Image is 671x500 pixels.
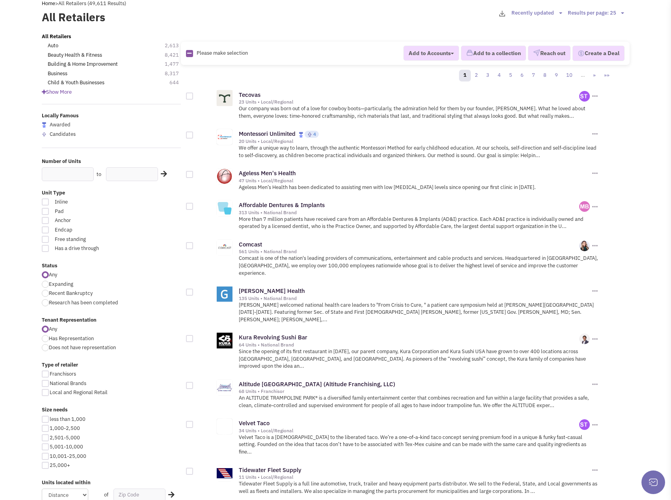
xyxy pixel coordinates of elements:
a: »» [600,70,614,81]
label: Type of retailer [42,361,181,369]
div: 34 Units • Local/Regional [239,428,580,434]
span: Candidates [50,131,76,137]
img: locallyfamous-largeicon.png [299,132,303,138]
img: VectorPaper_Plane.png [533,49,540,56]
label: Locally Famous [42,112,181,120]
img: download-2-24.png [499,11,505,17]
span: Show More [42,89,72,95]
a: Auto [48,42,58,50]
div: 313 Units • National Brand [239,209,580,216]
span: Has Representation [49,335,94,342]
p: An ALTITUDE TRAMPOLINE PARK® is a diversified family entertainment center that combines recreatio... [239,394,599,409]
img: icon-collection-lavender.png [466,49,473,56]
img: locallyfamous-upvote.png [42,132,46,137]
a: Kura Revolving Sushi Bar [239,333,307,341]
a: Beauty Health & Fitness [48,52,102,59]
span: Please make selection [197,50,248,56]
span: 5,001-10,000 [50,443,83,450]
a: 5 [505,70,517,81]
p: Comcast is one of the nation's leading providers of communications, entertainment and cable produ... [239,255,599,277]
span: Research has been completed [49,299,118,306]
a: … [576,70,589,81]
a: 9 [550,70,562,81]
label: to [97,171,101,178]
div: 68 Units • Franchisor [239,388,590,394]
a: 4 [493,70,505,81]
a: Comcast [239,241,262,248]
a: Velvet Taco [239,419,270,427]
p: Since the opening of its first restaurant in [DATE], our parent company, Kura Corporation and Kur... [239,348,599,370]
span: Any [49,271,57,278]
span: 8,421 [165,52,187,59]
div: Search Nearby [163,490,176,500]
div: 23 Units • Local/Regional [239,99,580,105]
a: Building & Home Improvement [48,61,118,68]
div: 64 Units • National Brand [239,342,580,348]
div: 47 Units • Local/Regional [239,178,590,184]
a: All Retailers [42,33,71,41]
div: 561 Units • National Brand [239,248,580,255]
label: Units located within [42,479,181,487]
img: Deal-Dollar.png [578,49,585,58]
label: All Retailers [42,9,281,25]
span: Local and Regional Retail [50,389,108,396]
p: More than 7 million patients have received care from an Affordable Dentures & Implants (AD&I) pra... [239,216,599,230]
img: locallyfamous-largeicon.png [42,122,46,128]
img: GWcgSp96gUOB1S4RpiHg8Q.png [579,419,590,430]
a: Affordable Dentures & Implants [239,201,325,209]
span: 2,613 [165,42,187,50]
img: Rectangle.png [186,50,193,57]
span: Expanding [49,281,73,287]
label: Status [42,262,181,270]
span: Anchor [50,217,137,224]
a: Montessori Unlimited [239,130,296,137]
a: Tecovas [239,91,260,98]
span: of [104,491,108,498]
span: 8,317 [165,70,187,78]
a: [PERSON_NAME] Health [239,287,305,294]
a: 10 [562,70,577,81]
b: All Retailers [42,33,71,40]
span: Recent Bankruptcy [49,290,93,296]
a: 7 [528,70,539,81]
p: Tidewater Fleet Supply is a full line automotive, truck, trailer and heavy equipment parts distri... [239,480,599,495]
a: » [589,70,600,81]
a: Tidewater Fleet Supply [239,466,301,474]
button: Add to Accounts [403,46,459,61]
span: Does not have representation [49,344,116,351]
a: 3 [482,70,494,81]
span: Inline [50,198,137,206]
label: Tenant Representation [42,317,181,324]
div: 11 Units • Local/Regional [239,474,590,480]
img: fx8D_MpmKk--R6tJeJFsig.png [579,201,590,212]
p: Our company was born out of a love for cowboy boots—particularly, the admiration held for them by... [239,105,599,120]
span: Awarded [50,121,71,128]
span: Any [49,326,57,332]
div: Search Nearby [156,169,168,179]
span: National Brands [50,380,86,387]
a: 6 [516,70,528,81]
button: Reach out [528,46,571,61]
a: Child & Youth Businesses [48,79,104,87]
a: Altitude [GEOGRAPHIC_DATA] (Altitude Franchising, LLC) [239,380,395,388]
span: Has a drive through [50,245,137,252]
p: We offer a unique way to learn, through the authentic Montessori Method for early childhood educa... [239,144,599,159]
span: 1,477 [165,61,187,68]
a: 8 [539,70,551,81]
button: Create a Deal [572,46,625,61]
a: Business [48,70,67,78]
span: Franchisors [50,370,76,377]
a: Ageless Men's Health [239,169,296,177]
span: 1,000-2,500 [50,425,80,431]
img: locallyfamous-upvote.png [307,132,312,137]
span: 10,001-25,000 [50,453,86,459]
button: Add to a collection [461,46,526,61]
p: [PERSON_NAME] welcomed national health care leaders to "From Crisis to Cure, " a patient care sym... [239,302,599,324]
div: 135 Units • National Brand [239,295,590,302]
a: 2 [470,70,482,81]
span: 644 [169,79,187,87]
span: less than 1,000 [50,416,86,422]
img: GWcgSp96gUOB1S4RpiHg8Q.png [579,91,590,102]
img: u5d3dRBWs0qmMDKungyBMw.png [579,333,590,344]
span: Endcap [50,226,137,234]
